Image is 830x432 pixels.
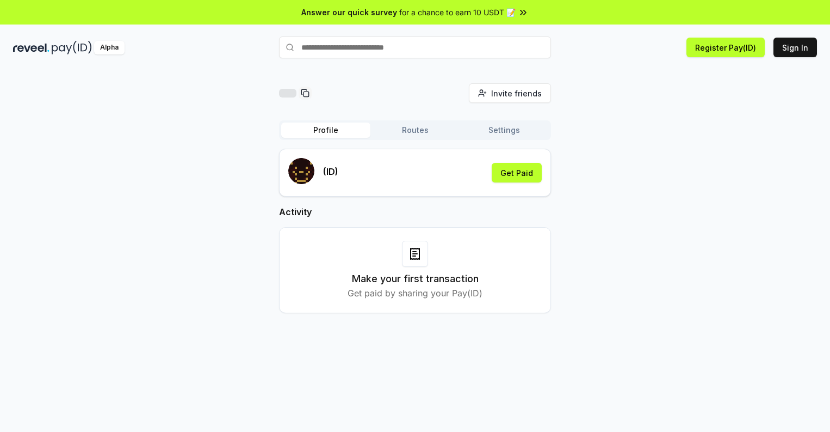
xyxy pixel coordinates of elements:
[352,271,479,287] h3: Make your first transaction
[773,38,817,57] button: Sign In
[94,41,125,54] div: Alpha
[13,41,49,54] img: reveel_dark
[491,88,542,99] span: Invite friends
[279,205,551,218] h2: Activity
[281,123,370,138] button: Profile
[301,7,397,18] span: Answer our quick survey
[323,165,338,178] p: (ID)
[460,123,549,138] button: Settings
[52,41,92,54] img: pay_id
[686,38,765,57] button: Register Pay(ID)
[469,83,551,103] button: Invite friends
[348,287,482,300] p: Get paid by sharing your Pay(ID)
[370,123,460,138] button: Routes
[399,7,516,18] span: for a chance to earn 10 USDT 📝
[492,163,542,182] button: Get Paid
